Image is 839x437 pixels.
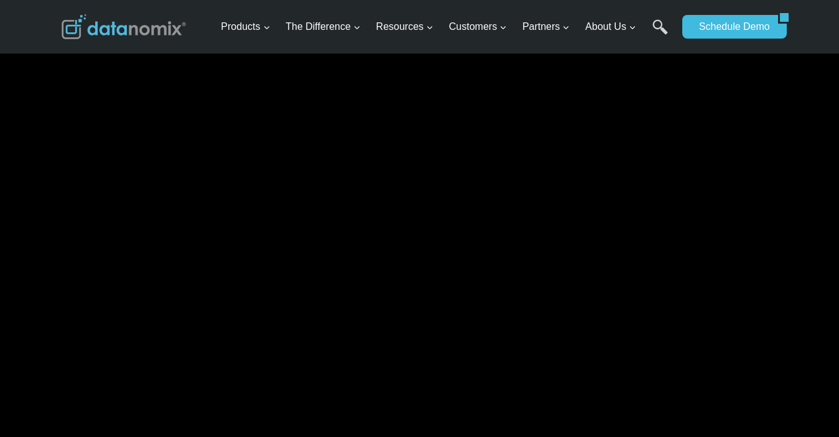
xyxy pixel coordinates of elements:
span: Products [221,19,270,35]
nav: Primary Navigation [216,7,676,47]
a: Search [652,19,668,47]
span: Customers [449,19,507,35]
span: About Us [585,19,636,35]
span: Partners [522,19,570,35]
img: Datanomix [62,14,186,39]
span: The Difference [285,19,361,35]
span: Resources [376,19,433,35]
a: Schedule Demo [682,15,778,39]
